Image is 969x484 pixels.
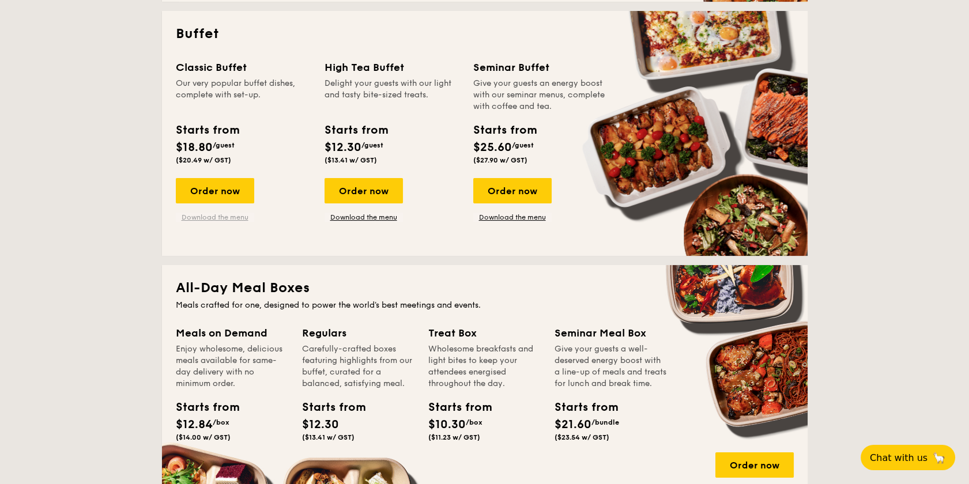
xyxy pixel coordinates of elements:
div: High Tea Buffet [325,59,459,75]
div: Classic Buffet [176,59,311,75]
div: Give your guests a well-deserved energy boost with a line-up of meals and treats for lunch and br... [555,343,667,390]
div: Order now [473,178,552,203]
span: /box [213,418,229,426]
div: Starts from [302,399,354,416]
div: Regulars [302,325,414,341]
div: Starts from [428,399,480,416]
span: $12.30 [325,141,361,154]
span: ($20.49 w/ GST) [176,156,231,164]
button: Chat with us🦙 [861,445,955,470]
div: Wholesome breakfasts and light bites to keep your attendees energised throughout the day. [428,343,541,390]
div: Starts from [555,399,606,416]
span: $12.30 [302,418,339,432]
div: Order now [715,452,794,478]
div: Our very popular buffet dishes, complete with set-up. [176,78,311,112]
div: Delight your guests with our light and tasty bite-sized treats. [325,78,459,112]
span: $18.80 [176,141,213,154]
span: ($13.41 w/ GST) [302,433,355,441]
h2: All-Day Meal Boxes [176,279,794,297]
span: ($13.41 w/ GST) [325,156,377,164]
span: ($23.54 w/ GST) [555,433,609,441]
div: Starts from [325,122,387,139]
a: Download the menu [473,213,552,222]
div: Order now [176,178,254,203]
div: Give your guests an energy boost with our seminar menus, complete with coffee and tea. [473,78,608,112]
span: 🦙 [932,451,946,464]
span: ($14.00 w/ GST) [176,433,231,441]
div: Starts from [473,122,536,139]
h2: Buffet [176,25,794,43]
span: $21.60 [555,418,591,432]
span: Chat with us [870,452,927,463]
div: Enjoy wholesome, delicious meals available for same-day delivery with no minimum order. [176,343,288,390]
span: $10.30 [428,418,466,432]
span: $25.60 [473,141,512,154]
span: ($11.23 w/ GST) [428,433,480,441]
div: Seminar Buffet [473,59,608,75]
span: $12.84 [176,418,213,432]
a: Download the menu [176,213,254,222]
a: Download the menu [325,213,403,222]
span: ($27.90 w/ GST) [473,156,527,164]
div: Order now [325,178,403,203]
div: Starts from [176,122,239,139]
div: Meals crafted for one, designed to power the world's best meetings and events. [176,300,794,311]
span: /bundle [591,418,619,426]
div: Meals on Demand [176,325,288,341]
span: /box [466,418,482,426]
div: Seminar Meal Box [555,325,667,341]
div: Carefully-crafted boxes featuring highlights from our buffet, curated for a balanced, satisfying ... [302,343,414,390]
span: /guest [213,141,235,149]
div: Treat Box [428,325,541,341]
div: Starts from [176,399,228,416]
span: /guest [512,141,534,149]
span: /guest [361,141,383,149]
